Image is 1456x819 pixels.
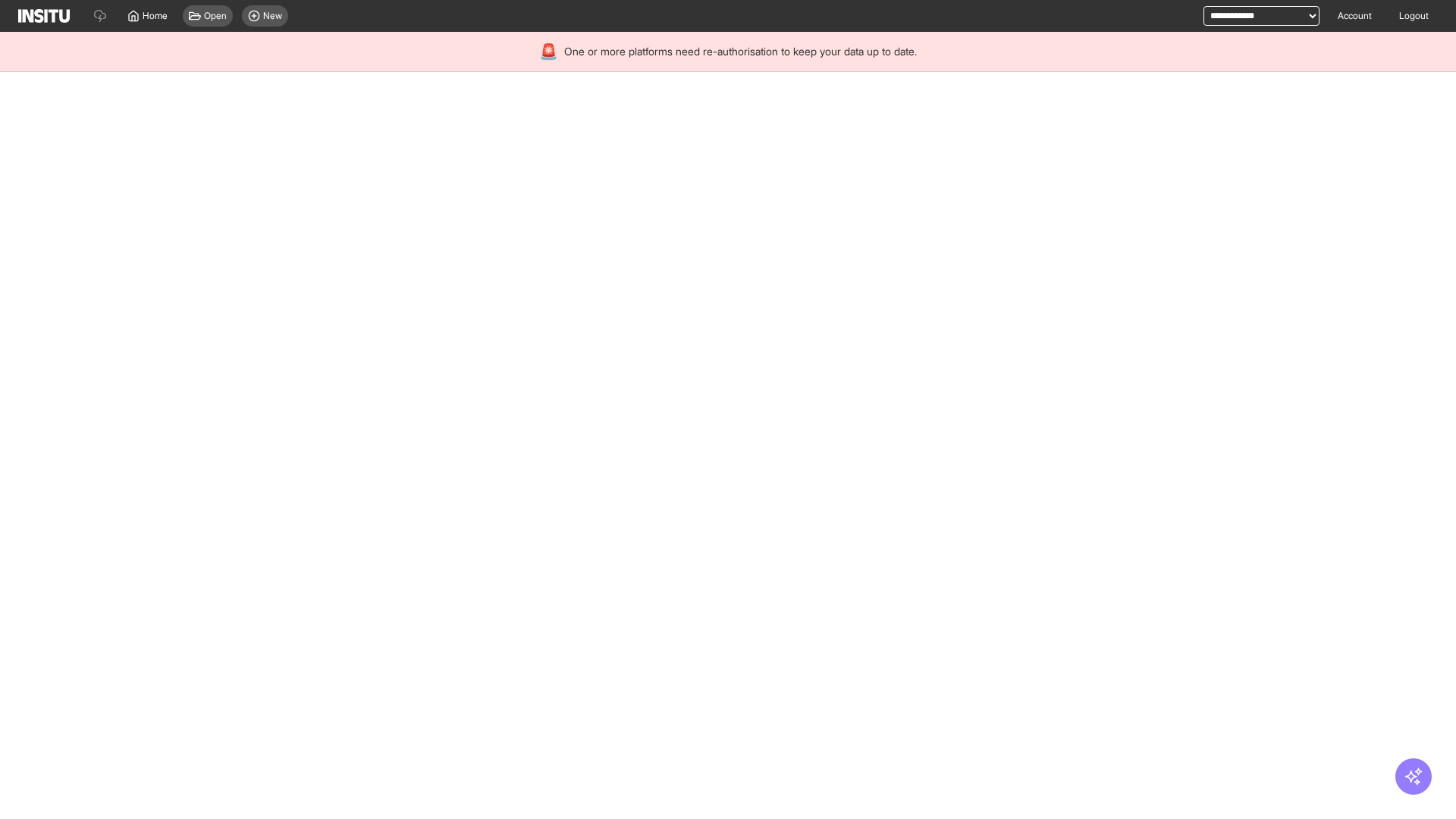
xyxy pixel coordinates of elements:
[539,41,558,62] div: 🚨
[204,10,227,22] span: Open
[18,9,70,23] img: Logo
[143,10,168,22] span: Home
[263,10,282,22] span: New
[564,44,917,59] span: One or more platforms need re-authorisation to keep your data up to date.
